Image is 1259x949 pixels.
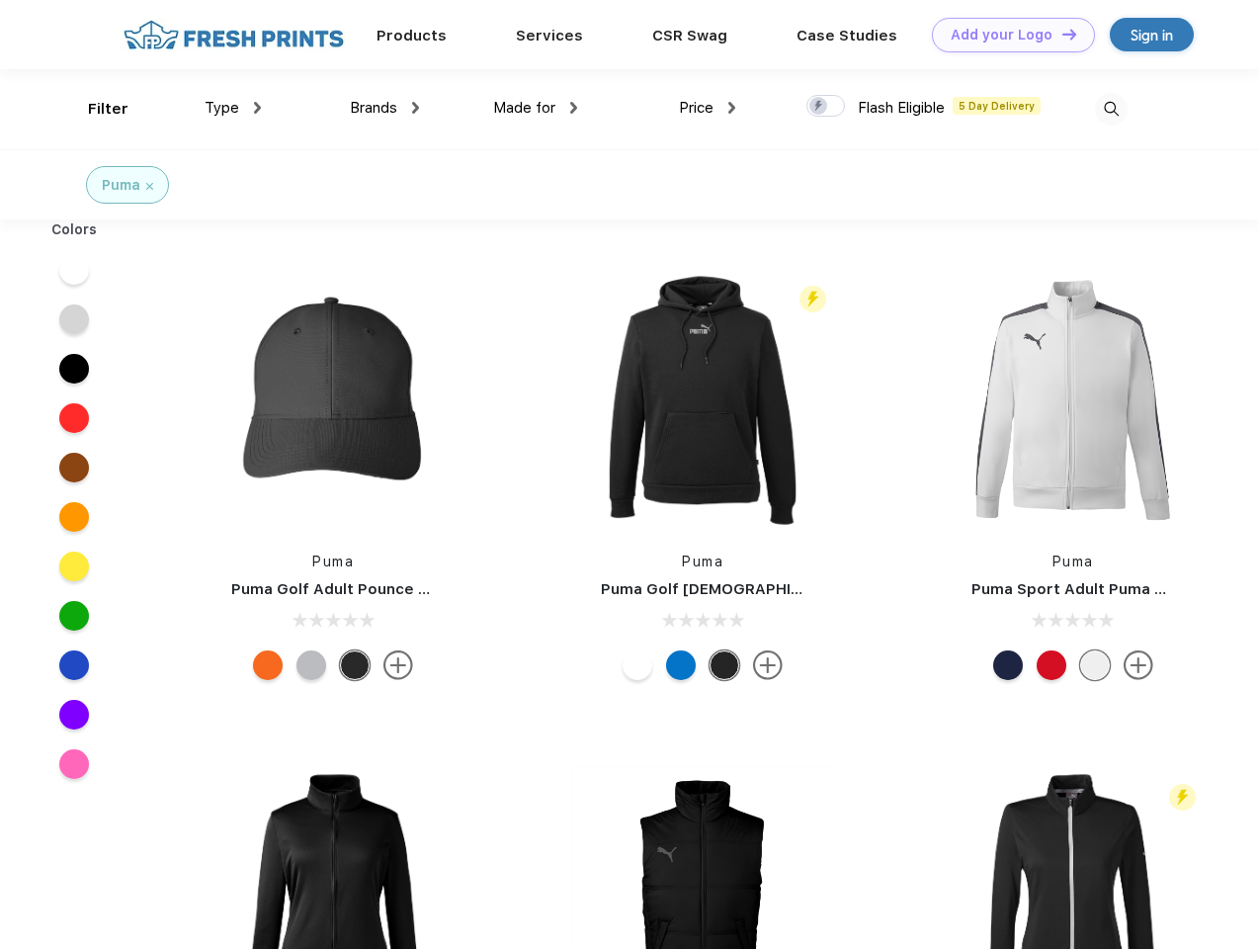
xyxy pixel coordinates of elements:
img: filter_cancel.svg [146,183,153,190]
span: Made for [493,99,555,117]
a: Puma [312,554,354,569]
div: Filter [88,98,128,121]
div: Peacoat [993,650,1023,680]
img: dropdown.png [570,102,577,114]
div: Puma Black [710,650,739,680]
span: 5 Day Delivery [953,97,1041,115]
a: Services [516,27,583,44]
span: Price [679,99,713,117]
img: more.svg [383,650,413,680]
div: Lapis Blue [666,650,696,680]
a: Puma [1052,554,1094,569]
img: dropdown.png [254,102,261,114]
img: flash_active_toggle.svg [799,286,826,312]
img: DT [1062,29,1076,40]
a: Puma Golf Adult Pounce Adjustable Cap [231,580,534,598]
img: flash_active_toggle.svg [1169,784,1196,811]
span: Brands [350,99,397,117]
div: High Risk Red [1037,650,1066,680]
img: more.svg [1124,650,1153,680]
div: Puma Black [340,650,370,680]
div: Add your Logo [951,27,1052,43]
img: more.svg [753,650,783,680]
img: func=resize&h=266 [942,269,1205,532]
div: Colors [37,219,113,240]
span: Type [205,99,239,117]
a: Puma Golf [DEMOGRAPHIC_DATA]' Icon Golf Polo [601,580,967,598]
div: Sign in [1131,24,1173,46]
span: Flash Eligible [858,99,945,117]
div: Quarry [296,650,326,680]
img: func=resize&h=266 [202,269,464,532]
div: Bright White [623,650,652,680]
div: Puma [102,175,140,196]
img: dropdown.png [728,102,735,114]
img: desktop_search.svg [1095,93,1128,126]
div: White and Quiet Shade [1080,650,1110,680]
img: fo%20logo%202.webp [118,18,350,52]
img: func=resize&h=266 [571,269,834,532]
div: Vibrant Orange [253,650,283,680]
img: dropdown.png [412,102,419,114]
a: Sign in [1110,18,1194,51]
a: Products [377,27,447,44]
a: CSR Swag [652,27,727,44]
a: Puma [682,554,723,569]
